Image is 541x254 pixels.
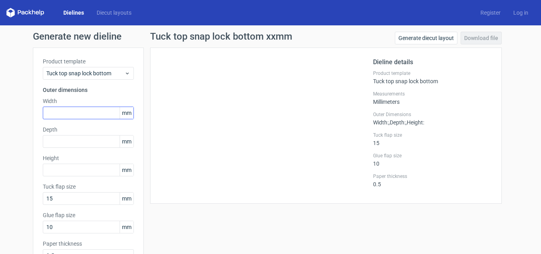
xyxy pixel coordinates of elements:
label: Product template [373,70,492,76]
a: Dielines [57,9,90,17]
label: Width [43,97,134,105]
h3: Outer dimensions [43,86,134,94]
h1: Tuck top snap lock bottom xxmm [150,32,292,41]
label: Tuck flap size [373,132,492,138]
h1: Generate new dieline [33,32,508,41]
a: Register [474,9,507,17]
span: Width : [373,119,389,126]
label: Outer Dimensions [373,111,492,118]
label: Measurements [373,91,492,97]
a: Generate diecut layout [395,32,457,44]
div: 10 [373,153,492,167]
span: , Height : [406,119,424,126]
span: mm [120,164,133,176]
label: Paper thickness [373,173,492,180]
label: Paper thickness [43,240,134,248]
span: mm [120,193,133,204]
label: Glue flap size [373,153,492,159]
label: Tuck flap size [43,183,134,191]
a: Diecut layouts [90,9,138,17]
label: Depth [43,126,134,134]
span: mm [120,136,133,147]
a: Log in [507,9,535,17]
span: Tuck top snap lock bottom [46,69,124,77]
label: Glue flap size [43,211,134,219]
div: Millimeters [373,91,492,105]
h2: Dieline details [373,57,492,67]
div: 0.5 [373,173,492,187]
div: 15 [373,132,492,146]
div: Tuck top snap lock bottom [373,70,492,84]
label: Product template [43,57,134,65]
label: Height [43,154,134,162]
span: mm [120,221,133,233]
span: , Depth : [389,119,406,126]
span: mm [120,107,133,119]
